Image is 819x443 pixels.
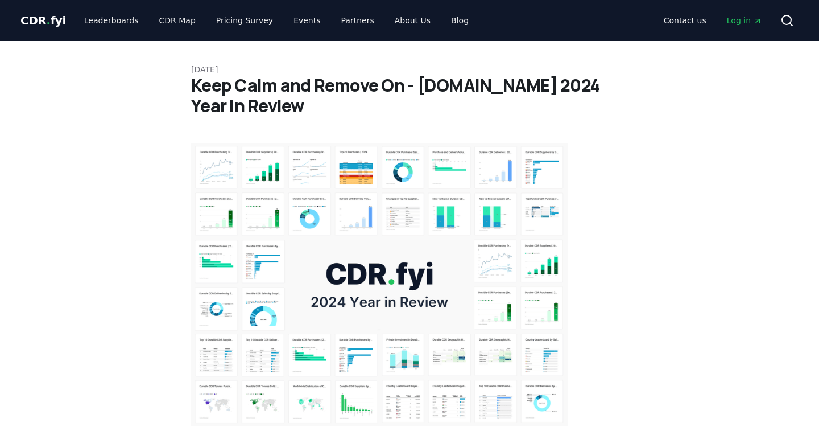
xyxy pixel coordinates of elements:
span: CDR fyi [20,14,66,27]
a: Pricing Survey [207,10,282,31]
h1: Keep Calm and Remove On - [DOMAIN_NAME] 2024 Year in Review [191,75,628,116]
a: Partners [332,10,383,31]
a: Contact us [655,10,715,31]
img: blog post image [191,143,568,426]
span: Log in [727,15,762,26]
a: Events [284,10,329,31]
a: About Us [386,10,440,31]
p: [DATE] [191,64,628,75]
a: CDR Map [150,10,205,31]
nav: Main [655,10,771,31]
a: Leaderboards [75,10,148,31]
a: Blog [442,10,478,31]
a: Log in [718,10,771,31]
a: CDR.fyi [20,13,66,28]
span: . [47,14,51,27]
nav: Main [75,10,478,31]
